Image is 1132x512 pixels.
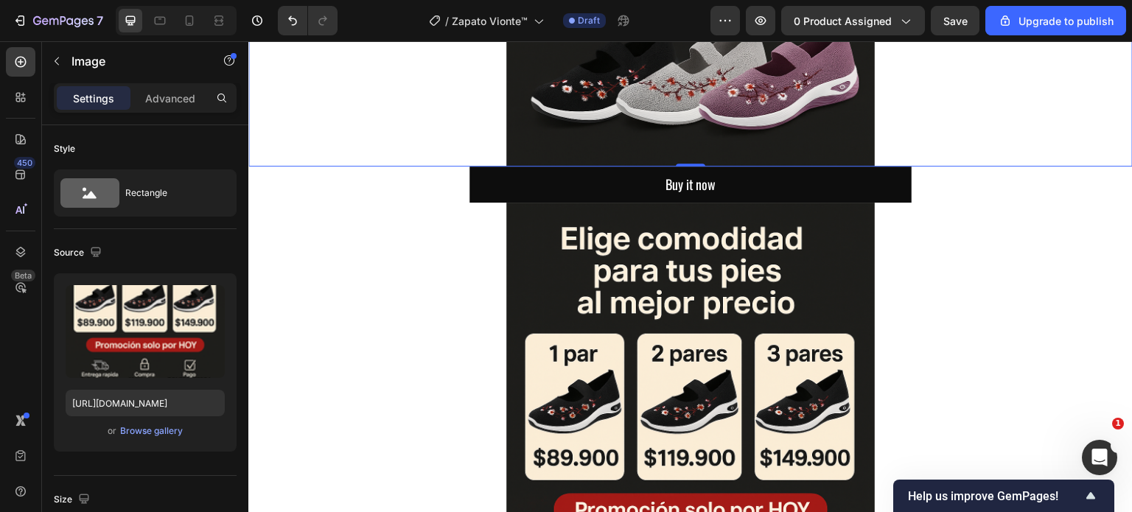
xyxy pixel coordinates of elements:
span: Help us improve GemPages! [908,489,1082,503]
button: Browse gallery [119,424,184,438]
span: 0 product assigned [794,13,892,29]
p: Settings [73,91,114,106]
div: Buy it now [417,134,468,152]
div: Beta [11,270,35,281]
div: Size [54,490,93,510]
span: / [445,13,449,29]
p: Advanced [145,91,195,106]
div: Browse gallery [120,424,183,438]
div: Style [54,142,75,155]
iframe: Intercom live chat [1082,440,1117,475]
button: 7 [6,6,110,35]
div: Undo/Redo [278,6,338,35]
p: 7 [97,12,103,29]
p: Image [71,52,197,70]
span: Zapato Vionte™ [452,13,528,29]
span: Save [943,15,968,27]
button: Show survey - Help us improve GemPages! [908,487,1100,505]
button: Upgrade to publish [985,6,1126,35]
span: or [108,422,116,440]
span: 1 [1112,418,1124,429]
img: preview-image [66,285,225,378]
iframe: Design area [248,41,1132,512]
button: Save [931,6,979,35]
div: Source [54,243,105,263]
div: Rectangle [125,176,215,210]
input: https://example.com/image.jpg [66,390,225,416]
button: 0 product assigned [781,6,925,35]
div: 450 [14,157,35,169]
div: Upgrade to publish [998,13,1114,29]
span: Draft [578,14,600,27]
